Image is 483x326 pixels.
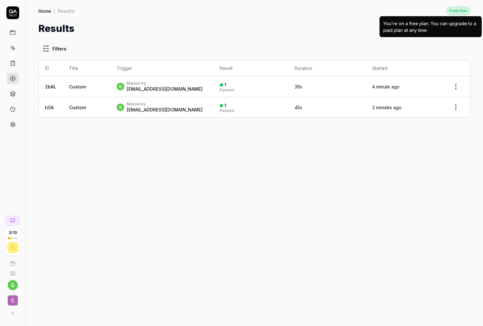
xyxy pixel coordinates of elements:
button: q [8,280,18,290]
button: Filters [38,42,70,55]
span: q [117,83,124,90]
time: A minute ago [372,84,400,89]
div: 1 [224,82,226,88]
th: Started [366,60,442,76]
span: 3 / 10 [9,231,17,235]
button: Free Plan [447,6,470,15]
div: / [54,8,55,14]
th: Title [63,60,110,76]
span: Custom [69,84,86,89]
span: Custom [69,105,86,110]
th: Trigger [110,60,213,76]
th: Duration [288,60,365,76]
time: 3 minutes ago [372,105,402,110]
a: New conversation [5,216,20,226]
div: [EMAIL_ADDRESS][DOMAIN_NAME] [127,86,203,92]
div: [EMAIL_ADDRESS][DOMAIN_NAME] [127,107,203,113]
a: Home [38,8,51,14]
time: 39s [295,84,302,89]
div: Manual by [127,102,203,107]
div: Passed [220,88,234,92]
span: C [8,295,18,306]
a: Free PlanYou're on a free plan. You can upgrade to a paid plan at any time. [447,6,470,15]
span: q [117,103,124,111]
time: 45s [295,105,302,110]
h1: Results [38,21,74,36]
div: 1 [224,103,226,109]
div: Free Plan [447,7,470,15]
button: C [3,290,23,307]
a: Documentation [3,266,23,276]
div: You're on a free plan. You can upgrade to a paid plan at any time. [383,20,478,34]
div: Manual by [127,81,203,86]
a: 2bAL [45,84,56,89]
a: tiGk [45,105,54,110]
th: Result [213,60,288,76]
th: ID [39,60,63,76]
a: Book a call with us [3,256,23,266]
div: Passed [220,109,234,113]
div: Results [58,8,74,14]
